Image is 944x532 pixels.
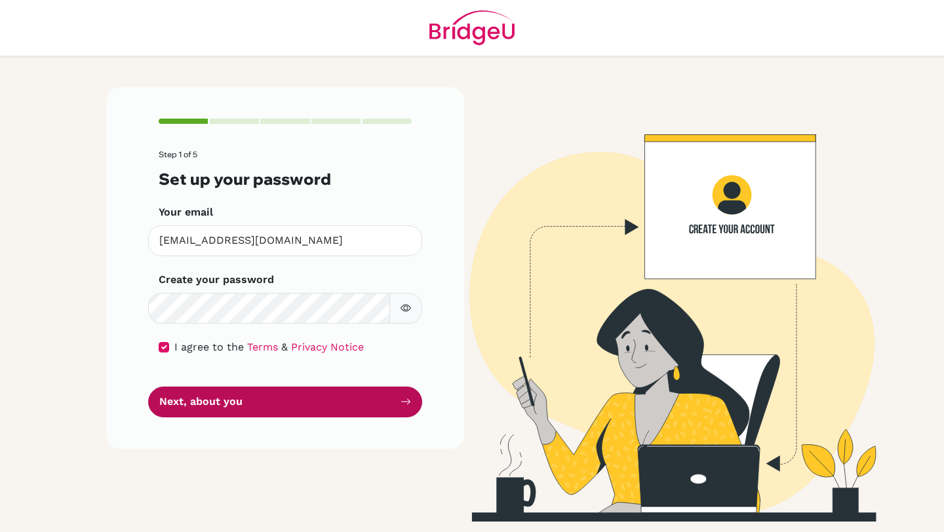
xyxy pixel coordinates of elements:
label: Your email [159,204,213,220]
span: Step 1 of 5 [159,149,197,159]
label: Create your password [159,272,274,288]
span: & [281,341,288,353]
h3: Set up your password [159,170,412,189]
input: Insert your email* [148,225,422,256]
button: Next, about you [148,387,422,417]
span: I agree to the [174,341,244,353]
a: Terms [247,341,278,353]
a: Privacy Notice [291,341,364,353]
